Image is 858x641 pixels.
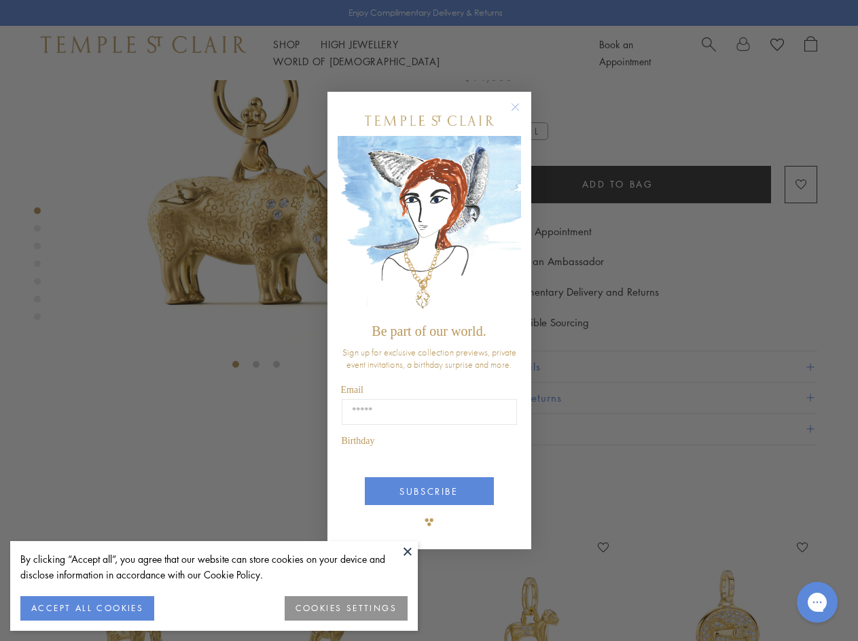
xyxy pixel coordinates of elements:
[338,136,521,317] img: c4a9eb12-d91a-4d4a-8ee0-386386f4f338.jpeg
[342,346,516,370] span: Sign up for exclusive collection previews, private event invitations, a birthday surprise and more.
[342,436,375,446] span: Birthday
[372,324,486,339] span: Be part of our world.
[416,508,443,536] img: TSC
[342,399,517,425] input: Email
[365,116,494,126] img: Temple St. Clair
[365,477,494,505] button: SUBSCRIBE
[20,596,154,621] button: ACCEPT ALL COOKIES
[341,385,363,395] span: Email
[514,105,531,122] button: Close dialog
[790,577,844,627] iframe: Gorgias live chat messenger
[285,596,408,621] button: COOKIES SETTINGS
[20,551,408,583] div: By clicking “Accept all”, you agree that our website can store cookies on your device and disclos...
